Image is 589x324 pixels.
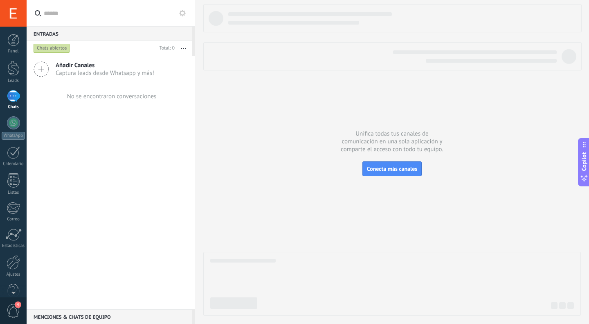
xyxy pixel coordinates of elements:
div: Chats abiertos [34,43,70,53]
div: WhatsApp [2,132,25,140]
div: Calendario [2,161,25,167]
div: Total: 0 [156,44,175,52]
div: Correo [2,217,25,222]
span: Copilot [580,152,588,171]
div: Listas [2,190,25,195]
div: Ajustes [2,272,25,277]
button: Más [175,41,192,56]
span: Captura leads desde Whatsapp y más! [56,69,154,77]
span: Añadir Canales [56,61,154,69]
span: Conecta más canales [367,165,417,172]
div: Chats [2,104,25,110]
div: Menciones & Chats de equipo [27,309,192,324]
div: Estadísticas [2,243,25,249]
button: Conecta más canales [362,161,422,176]
div: No se encontraron conversaciones [67,93,157,100]
div: Leads [2,78,25,84]
span: 4 [15,301,21,308]
div: Entradas [27,26,192,41]
div: Panel [2,49,25,54]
